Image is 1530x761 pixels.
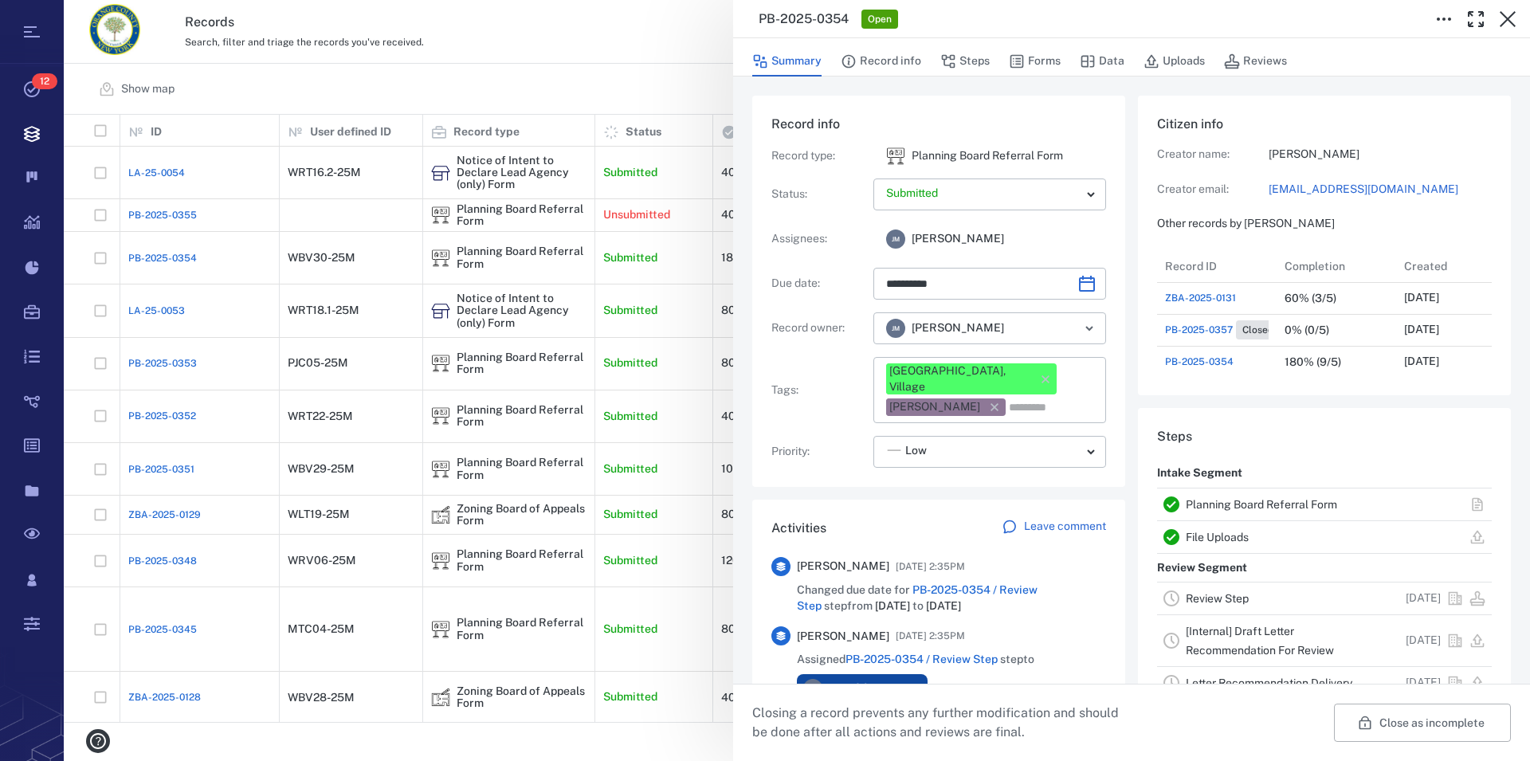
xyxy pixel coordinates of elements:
[1285,244,1345,288] div: Completion
[1009,46,1061,76] button: Forms
[1460,3,1492,35] button: Toggle Fullscreen
[771,276,867,292] p: Due date :
[845,653,998,665] a: PB-2025-0354 / Review Step
[803,679,822,698] div: J M
[1071,268,1103,300] button: Choose date, selected date is Oct 19, 2025
[1285,292,1336,304] div: 60% (3/5)
[896,557,965,576] span: [DATE] 2:35PM
[875,599,910,612] span: [DATE]
[1165,291,1236,305] a: ZBA-2025-0131
[771,148,867,164] p: Record type :
[1157,147,1269,163] p: Creator name:
[771,519,826,538] h6: Activities
[1157,182,1269,198] p: Creator email:
[1002,519,1106,538] a: Leave comment
[1277,250,1396,282] div: Completion
[1186,677,1352,689] a: Letter Recommendation Delivery
[797,652,1034,668] span: Assigned step to
[865,13,895,26] span: Open
[912,148,1063,164] p: Planning Board Referral Form
[1078,317,1100,339] button: Open
[1157,115,1492,134] h6: Citizen info
[759,10,849,29] h3: PB-2025-0354
[1406,633,1441,649] p: [DATE]
[1157,427,1492,446] h6: Steps
[889,363,1031,394] div: [GEOGRAPHIC_DATA], Village
[797,629,889,645] span: [PERSON_NAME]
[1404,290,1439,306] p: [DATE]
[1138,408,1511,732] div: StepsIntake SegmentPlanning Board Referral FormFile UploadsReview SegmentReview Step[DATE][Intern...
[1157,459,1242,488] p: Intake Segment
[1406,590,1441,606] p: [DATE]
[886,229,905,249] div: J M
[1492,3,1524,35] button: Close
[912,231,1004,247] span: [PERSON_NAME]
[1144,46,1205,76] button: Uploads
[1269,147,1492,163] p: [PERSON_NAME]
[926,599,961,612] span: [DATE]
[1404,354,1439,370] p: [DATE]
[1285,324,1329,336] div: 0% (0/5)
[1269,182,1492,198] a: [EMAIL_ADDRESS][DOMAIN_NAME]
[771,115,1106,134] h6: Record info
[1165,323,1233,337] span: PB-2025-0357
[1186,531,1249,543] a: File Uploads
[752,96,1125,500] div: Record infoRecord type:icon Planning Board Referral FormPlanning Board Referral FormStatus:Assign...
[32,73,57,89] span: 12
[905,443,927,459] span: Low
[771,382,867,398] p: Tags :
[1404,322,1439,338] p: [DATE]
[1239,324,1277,337] span: Closed
[940,46,990,76] button: Steps
[841,46,921,76] button: Record info
[797,583,1106,614] span: Changed due date for step from to
[1224,46,1287,76] button: Reviews
[1186,592,1249,605] a: Review Step
[1138,96,1511,408] div: Citizen infoCreator name:[PERSON_NAME]Creator email:[EMAIL_ADDRESS][DOMAIN_NAME]Other records by ...
[797,559,889,575] span: [PERSON_NAME]
[829,681,921,696] span: [PERSON_NAME]
[771,231,867,247] p: Assignees :
[912,320,1004,336] span: [PERSON_NAME]
[1404,244,1447,288] div: Created
[1165,355,1234,369] a: PB-2025-0354
[752,46,822,76] button: Summary
[771,186,867,202] p: Status :
[886,147,905,166] div: Planning Board Referral Form
[1428,3,1460,35] button: Toggle to Edit Boxes
[886,186,1081,202] p: Submitted
[771,444,867,460] p: Priority :
[886,319,905,338] div: J M
[1186,498,1337,511] a: Planning Board Referral Form
[1080,46,1124,76] button: Data
[1157,216,1492,232] p: Other records by [PERSON_NAME]
[1157,250,1277,282] div: Record ID
[1406,675,1441,691] p: [DATE]
[1165,244,1217,288] div: Record ID
[797,583,1038,612] a: PB-2025-0354 / Review Step
[752,704,1132,742] p: Closing a record prevents any further modification and should be done after all actions and revie...
[1396,250,1516,282] div: Created
[1334,704,1511,742] button: Close as incomplete
[1186,625,1334,657] a: [Internal] Draft Letter Recommendation For Review
[886,147,905,166] img: icon Planning Board Referral Form
[1285,356,1341,368] div: 180% (9/5)
[1157,554,1247,583] p: Review Segment
[771,320,867,336] p: Record owner :
[889,399,980,415] div: [PERSON_NAME]
[1024,519,1106,535] p: Leave comment
[36,11,67,25] span: Help
[896,626,965,645] span: [DATE] 2:35PM
[1165,320,1280,339] a: PB-2025-0357Closed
